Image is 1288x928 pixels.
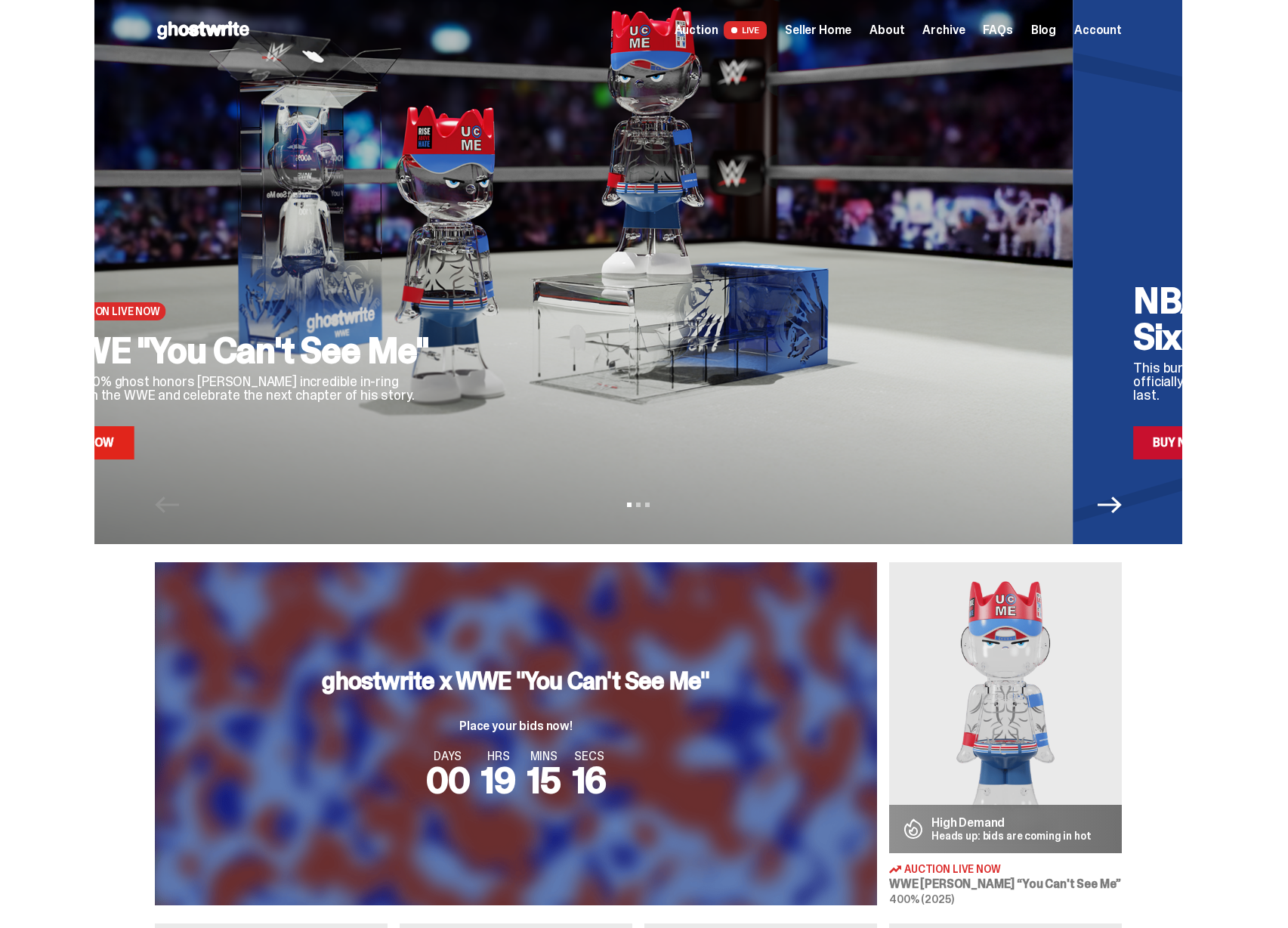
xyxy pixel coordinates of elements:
a: Seller Home [785,24,851,36]
h3: WWE [PERSON_NAME] “You Can't See Me” [889,878,1122,890]
h2: WWE "You Can't See Me" [45,333,438,369]
a: About [869,24,904,36]
span: SECS [573,750,607,763]
a: FAQs [983,24,1012,36]
p: High Demand [931,817,1092,829]
span: 00 [426,756,470,804]
a: Bid Now [45,426,134,459]
span: 400% (2025) [889,892,953,906]
a: Auction LIVE [675,21,767,39]
span: LIVE [724,21,767,39]
span: MINS [527,750,561,763]
button: View slide 2 [636,503,641,507]
p: Heads up: bids are coming in hot [931,831,1092,841]
button: View slide 1 [627,503,632,507]
a: Blog [1031,24,1056,36]
span: Auction Live Now [63,305,159,317]
button: View slide 3 [645,503,650,507]
span: Auction Live Now [904,864,1001,874]
a: You Can't See Me High Demand Heads up: bids are coming in hot Auction Live Now [889,562,1122,905]
h3: ghostwrite x WWE "You Can't See Me" [322,669,709,693]
img: You Can't See Me [889,562,1122,853]
span: 16 [573,756,607,804]
a: Account [1074,24,1122,36]
span: 19 [481,756,515,804]
button: Next [1098,493,1122,517]
a: Archive [922,24,965,36]
span: HRS [481,750,515,763]
a: Buy Now [1133,426,1225,459]
span: Auction [675,24,718,36]
span: 15 [527,756,561,804]
span: DAYS [426,750,470,763]
p: This 400% ghost honors [PERSON_NAME] incredible in-ring career in the WWE and celebrate the next ... [45,375,438,402]
p: Place your bids now! [322,720,709,732]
